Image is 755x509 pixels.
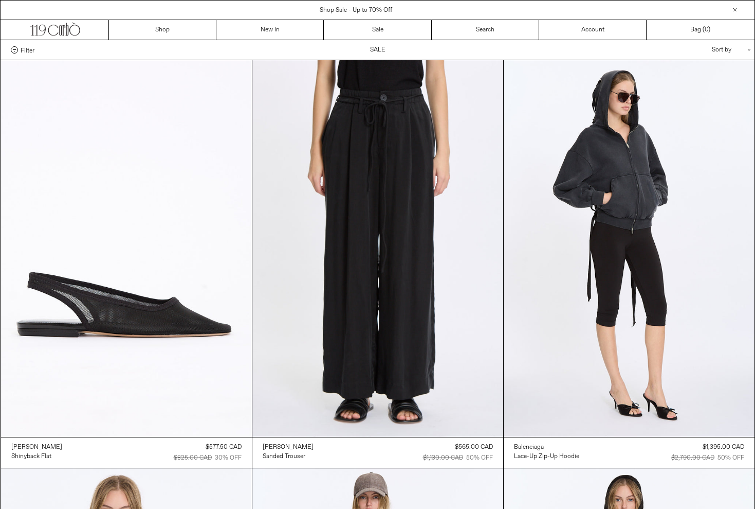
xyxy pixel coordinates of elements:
[539,20,647,40] a: Account
[504,60,754,437] img: Balenciaga Lace-Up Zip-Up Hoodie
[514,443,579,452] a: Balenciaga
[206,443,242,452] div: $577.50 CAD
[324,20,431,40] a: Sale
[263,443,314,452] a: [PERSON_NAME]
[705,26,708,34] span: 0
[432,20,539,40] a: Search
[11,443,62,452] a: [PERSON_NAME]
[455,443,493,452] div: $565.00 CAD
[1,60,252,437] img: Dries Van Noten Shinyback Flat
[21,46,34,54] span: Filter
[647,20,754,40] a: Bag ()
[11,452,62,461] a: Shinyback Flat
[263,443,314,452] div: [PERSON_NAME]
[671,453,714,463] div: $2,790.00 CAD
[466,453,493,463] div: 50% OFF
[216,20,324,40] a: New In
[263,452,305,461] div: Sanded Trouser
[717,453,744,463] div: 50% OFF
[263,452,314,461] a: Sanded Trouser
[703,443,744,452] div: $1,395.00 CAD
[652,40,744,60] div: Sort by
[11,443,62,452] div: [PERSON_NAME]
[109,20,216,40] a: Shop
[514,452,579,461] a: Lace-Up Zip-Up Hoodie
[514,443,544,452] div: Balenciaga
[320,6,392,14] a: Shop Sale - Up to 70% Off
[215,453,242,463] div: 30% OFF
[705,25,710,34] span: )
[11,452,51,461] div: Shinyback Flat
[252,60,503,437] img: Lauren Manoogian Sanded Trouser
[423,453,463,463] div: $1,130.00 CAD
[174,453,212,463] div: $825.00 CAD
